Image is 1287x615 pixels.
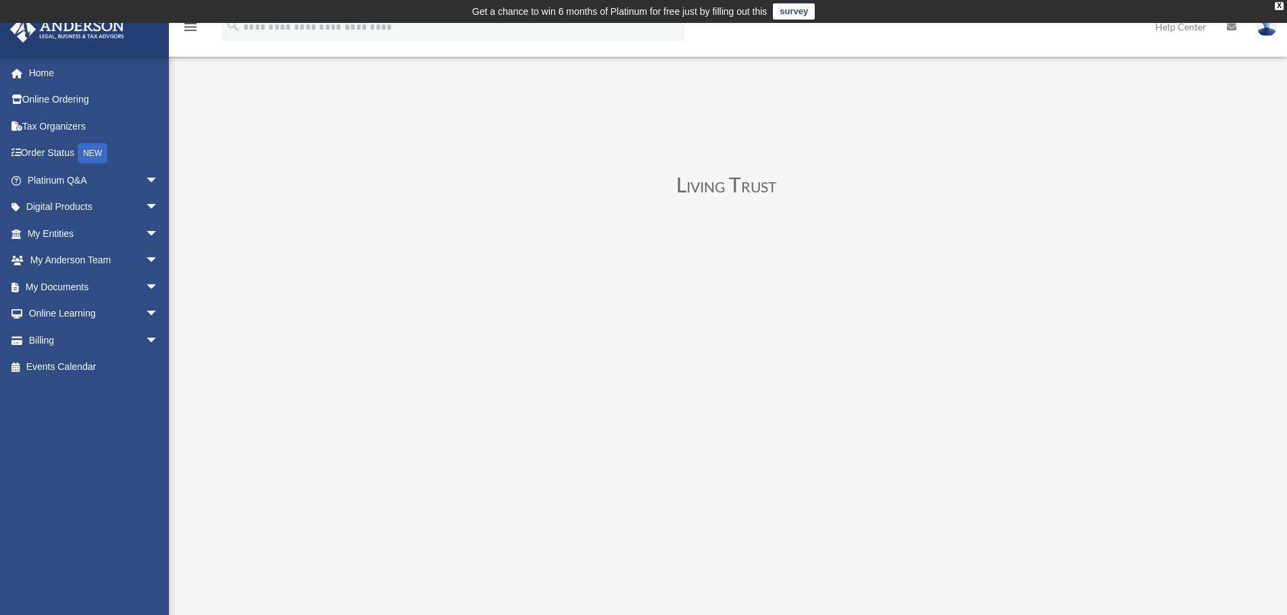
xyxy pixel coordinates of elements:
[9,113,179,140] a: Tax Organizers
[9,167,179,194] a: Platinum Q&Aarrow_drop_down
[9,220,179,247] a: My Entitiesarrow_drop_down
[9,327,179,354] a: Billingarrow_drop_down
[361,174,1091,201] h3: Living Trust
[472,3,767,20] div: Get a chance to win 6 months of Platinum for free just by filling out this
[145,247,172,275] span: arrow_drop_down
[1257,17,1277,36] img: User Pic
[9,354,179,381] a: Events Calendar
[9,140,179,167] a: Order StatusNEW
[773,3,815,20] a: survey
[9,247,179,274] a: My Anderson Teamarrow_drop_down
[226,18,241,33] i: search
[9,300,179,327] a: Online Learningarrow_drop_down
[1275,2,1284,10] div: close
[6,16,128,43] img: Anderson Advisors Platinum Portal
[9,59,179,86] a: Home
[145,300,172,328] span: arrow_drop_down
[145,327,172,354] span: arrow_drop_down
[9,273,179,300] a: My Documentsarrow_drop_down
[145,220,172,248] span: arrow_drop_down
[145,167,172,194] span: arrow_drop_down
[182,24,199,35] a: menu
[9,86,179,113] a: Online Ordering
[145,194,172,221] span: arrow_drop_down
[9,194,179,221] a: Digital Productsarrow_drop_down
[182,19,199,35] i: menu
[145,273,172,301] span: arrow_drop_down
[78,143,107,163] div: NEW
